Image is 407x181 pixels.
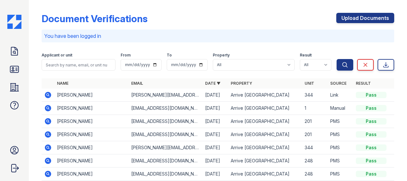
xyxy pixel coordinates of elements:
[54,168,128,181] td: [PERSON_NAME]
[228,154,302,168] td: Arrive [GEOGRAPHIC_DATA]
[228,102,302,115] td: Arrive [GEOGRAPHIC_DATA]
[54,89,128,102] td: [PERSON_NAME]
[129,168,203,181] td: [EMAIL_ADDRESS][DOMAIN_NAME]
[228,141,302,154] td: Arrive [GEOGRAPHIC_DATA]
[302,115,328,128] td: 201
[302,89,328,102] td: 344
[54,102,128,115] td: [PERSON_NAME]
[131,81,143,86] a: Email
[129,89,203,102] td: [PERSON_NAME][EMAIL_ADDRESS][DOMAIN_NAME]
[42,13,148,24] div: Document Verifications
[356,158,387,164] div: Pass
[356,144,387,151] div: Pass
[203,141,228,154] td: [DATE]
[302,141,328,154] td: 344
[330,81,347,86] a: Source
[328,89,353,102] td: Link
[54,128,128,141] td: [PERSON_NAME]
[203,154,228,168] td: [DATE]
[302,102,328,115] td: 1
[356,118,387,125] div: Pass
[356,105,387,111] div: Pass
[356,171,387,177] div: Pass
[203,89,228,102] td: [DATE]
[42,59,116,71] input: Search by name, email, or unit number
[205,81,220,86] a: Date ▼
[121,53,131,58] label: From
[167,53,172,58] label: To
[203,128,228,141] td: [DATE]
[203,102,228,115] td: [DATE]
[328,154,353,168] td: PMS
[336,13,394,23] a: Upload Documents
[228,89,302,102] td: Arrive [GEOGRAPHIC_DATA]
[129,141,203,154] td: [PERSON_NAME][EMAIL_ADDRESS][DOMAIN_NAME]
[213,53,230,58] label: Property
[54,141,128,154] td: [PERSON_NAME]
[328,141,353,154] td: PMS
[228,128,302,141] td: Arrive [GEOGRAPHIC_DATA]
[302,154,328,168] td: 248
[54,154,128,168] td: [PERSON_NAME]
[300,53,312,58] label: Result
[203,115,228,128] td: [DATE]
[228,168,302,181] td: Arrive [GEOGRAPHIC_DATA]
[129,154,203,168] td: [EMAIL_ADDRESS][DOMAIN_NAME]
[302,128,328,141] td: 201
[328,102,353,115] td: Manual
[57,81,68,86] a: Name
[129,128,203,141] td: [EMAIL_ADDRESS][DOMAIN_NAME]
[328,168,353,181] td: PMS
[228,115,302,128] td: Arrive [GEOGRAPHIC_DATA]
[356,81,371,86] a: Result
[42,53,72,58] label: Applicant or unit
[44,32,392,40] p: You have been logged in
[203,168,228,181] td: [DATE]
[129,102,203,115] td: [EMAIL_ADDRESS][DOMAIN_NAME]
[302,168,328,181] td: 248
[231,81,252,86] a: Property
[328,115,353,128] td: PMS
[356,92,387,98] div: Pass
[356,131,387,138] div: Pass
[54,115,128,128] td: [PERSON_NAME]
[328,128,353,141] td: PMS
[305,81,314,86] a: Unit
[7,15,21,29] img: CE_Icon_Blue-c292c112584629df590d857e76928e9f676e5b41ef8f769ba2f05ee15b207248.png
[129,115,203,128] td: [EMAIL_ADDRESS][DOMAIN_NAME]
